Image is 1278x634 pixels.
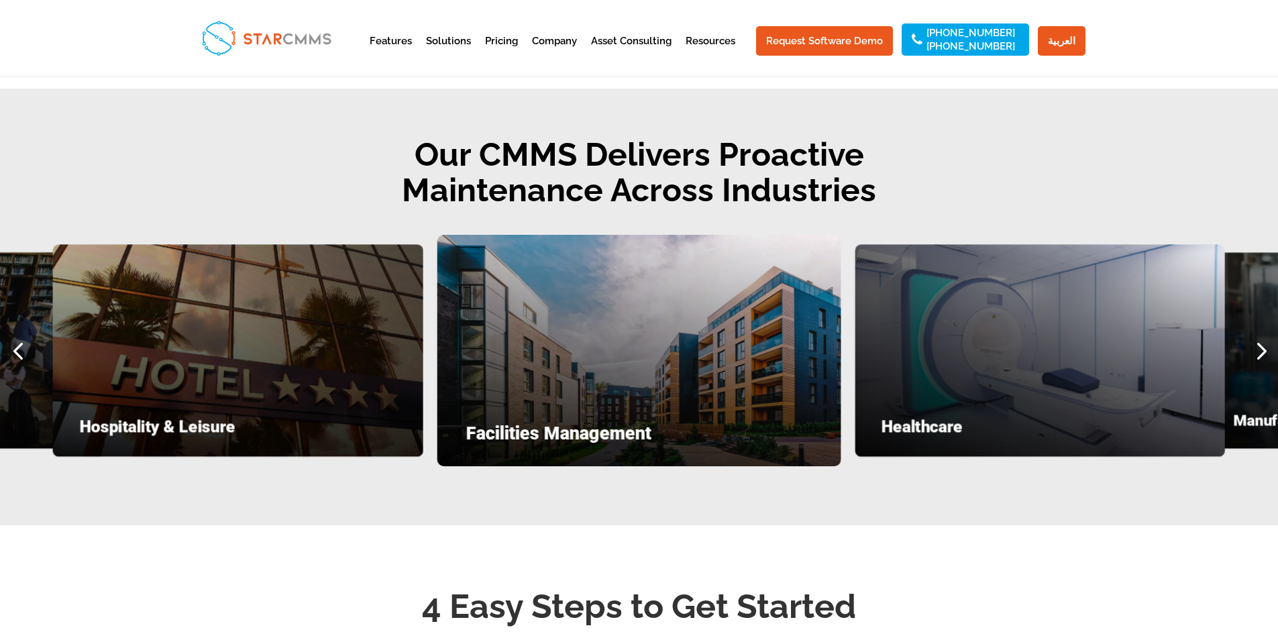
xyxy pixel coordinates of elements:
a: Asset Consulting [591,36,672,69]
div: 7 / 7 [437,235,841,467]
a: [PHONE_NUMBER] [926,28,1015,38]
h4: Hospitality & Leisure [79,419,396,441]
a: Request Software Demo [756,26,893,56]
a: Company [532,36,577,69]
a: [PHONE_NUMBER] [926,42,1015,51]
div: Next slide [1242,333,1278,368]
h4: Facilities Management [466,425,812,450]
div: 1 / 7 [855,244,1225,457]
a: Resources [686,36,735,69]
a: العربية [1038,26,1085,56]
h4: Healthcare [882,419,1199,441]
img: StarCMMS [196,15,337,61]
a: Pricing [485,36,518,69]
div: 6 / 7 [53,244,423,457]
a: Features [370,36,412,69]
a: Solutions [426,36,471,69]
iframe: Chat Widget [1055,489,1278,634]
